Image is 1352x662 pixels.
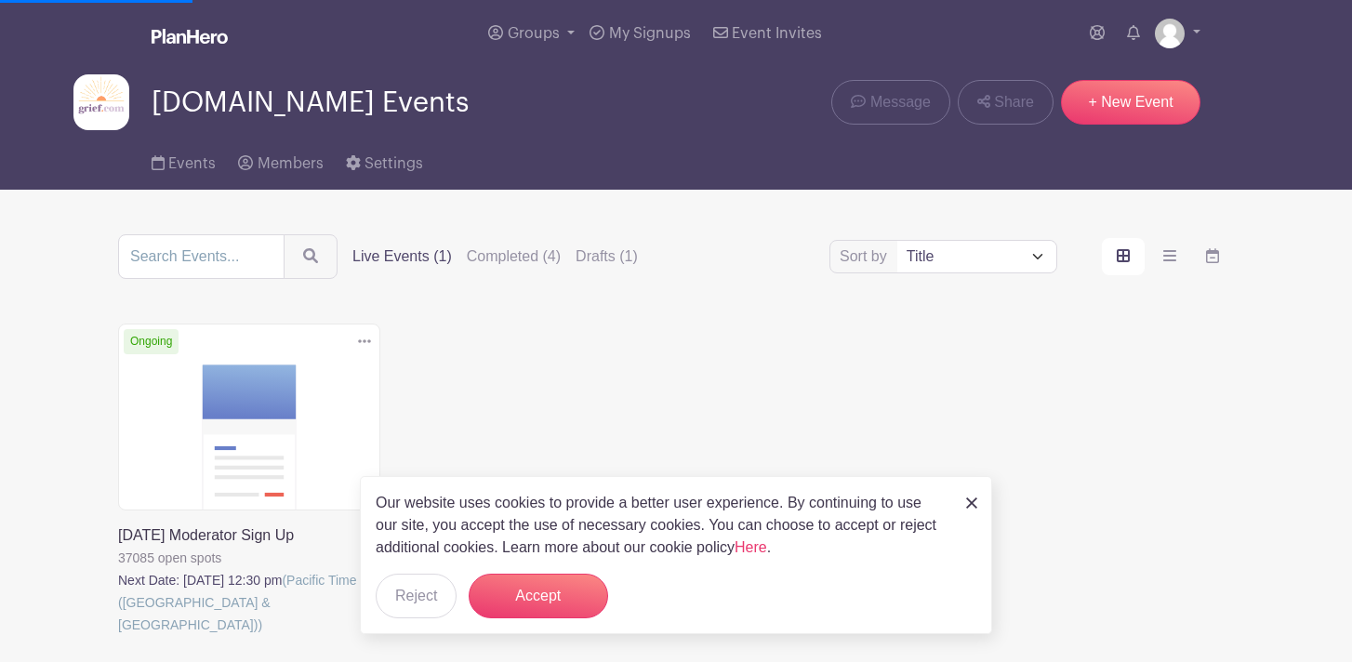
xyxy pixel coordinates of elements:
[840,245,893,268] label: Sort by
[508,26,560,41] span: Groups
[870,91,931,113] span: Message
[831,80,949,125] a: Message
[152,29,228,44] img: logo_white-6c42ec7e38ccf1d336a20a19083b03d10ae64f83f12c07503d8b9e83406b4c7d.svg
[1102,238,1234,275] div: order and view
[168,156,216,171] span: Events
[469,574,608,618] button: Accept
[365,156,423,171] span: Settings
[609,26,691,41] span: My Signups
[352,245,653,268] div: filters
[576,245,638,268] label: Drafts (1)
[966,497,977,509] img: close_button-5f87c8562297e5c2d7936805f587ecaba9071eb48480494691a3f1689db116b3.svg
[346,130,423,190] a: Settings
[152,87,469,118] span: [DOMAIN_NAME] Events
[958,80,1054,125] a: Share
[258,156,324,171] span: Members
[467,245,561,268] label: Completed (4)
[376,574,457,618] button: Reject
[1155,19,1185,48] img: default-ce2991bfa6775e67f084385cd625a349d9dcbb7a52a09fb2fda1e96e2d18dcdb.png
[73,74,129,130] img: grief-logo-planhero.png
[732,26,822,41] span: Event Invites
[238,130,323,190] a: Members
[994,91,1034,113] span: Share
[118,234,285,279] input: Search Events...
[352,245,452,268] label: Live Events (1)
[1061,80,1200,125] a: + New Event
[376,492,947,559] p: Our website uses cookies to provide a better user experience. By continuing to use our site, you ...
[152,130,216,190] a: Events
[735,539,767,555] a: Here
